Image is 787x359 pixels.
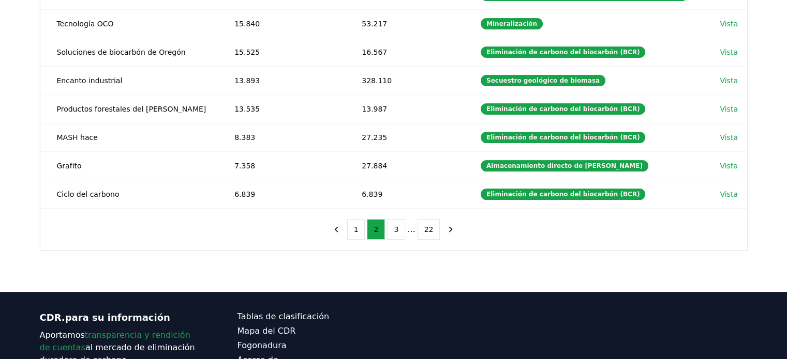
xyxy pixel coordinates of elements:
[720,162,738,170] font: Vista
[387,219,405,240] button: 3
[347,219,365,240] button: 1
[234,105,260,113] font: 13.535
[362,162,387,170] font: 27.884
[720,105,738,113] font: Vista
[328,219,345,240] button: página anterior
[57,133,98,142] font: MASH hace
[486,191,640,198] font: Eliminación de carbono del biocarbón (BCR)
[720,19,738,29] a: Vista
[720,132,738,143] a: Vista
[57,105,206,113] font: Productos forestales del [PERSON_NAME]
[57,20,114,28] font: Tecnología OCO
[237,310,394,323] a: Tablas de clasificación
[57,48,186,56] font: Soluciones de biocarbón de Oregón
[367,219,385,240] button: 2
[237,311,330,321] font: Tablas de clasificación
[40,330,190,352] font: transparencia y rendición de cuentas
[354,225,359,233] font: 1
[424,225,434,233] font: 22
[720,76,738,85] font: Vista
[362,190,382,198] font: 6.839
[720,161,738,171] a: Vista
[40,312,170,323] font: CDR.para su información
[720,20,738,28] font: Vista
[394,225,398,233] font: 3
[40,330,85,340] font: Aportamos
[234,162,255,170] font: 7.358
[237,325,394,337] a: Mapa del CDR
[407,224,415,234] font: ...
[234,48,260,56] font: 15.525
[57,76,123,85] font: Encanto industrial
[418,219,440,240] button: 22
[57,162,82,170] font: Grafito
[374,225,378,233] font: 2
[720,75,738,86] a: Vista
[234,190,255,198] font: 6.839
[486,162,643,169] font: Almacenamiento directo de [PERSON_NAME]
[362,105,387,113] font: 13.987
[362,20,387,28] font: 53.217
[720,104,738,114] a: Vista
[720,133,738,142] font: Vista
[237,340,287,350] font: Fogonadura
[234,20,260,28] font: 15.840
[237,326,296,336] font: Mapa del CDR
[486,20,537,27] font: Mineralización
[720,189,738,199] a: Vista
[486,77,600,84] font: Secuestro geológico de biomasa
[234,76,260,85] font: 13.893
[486,49,640,56] font: Eliminación de carbono del biocarbón (BCR)
[486,134,640,141] font: Eliminación de carbono del biocarbón (BCR)
[442,219,459,240] button: página siguiente
[234,133,255,142] font: 8.383
[486,105,640,113] font: Eliminación de carbono del biocarbón (BCR)
[362,76,392,85] font: 328.110
[720,47,738,57] a: Vista
[237,339,394,352] a: Fogonadura
[362,133,387,142] font: 27.235
[720,190,738,198] font: Vista
[720,48,738,56] font: Vista
[57,190,120,198] font: Ciclo del carbono
[362,48,387,56] font: 16.567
